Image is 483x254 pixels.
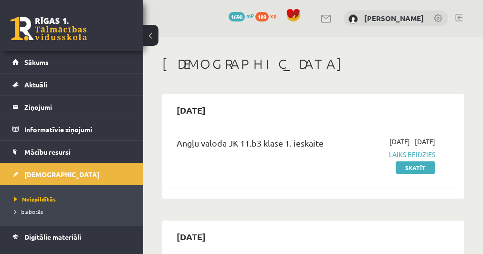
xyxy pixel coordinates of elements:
[364,13,424,23] a: [PERSON_NAME]
[167,225,215,248] h2: [DATE]
[12,226,131,248] a: Digitālie materiāli
[14,195,56,203] span: Neizpildītās
[24,148,71,156] span: Mācību resursi
[12,163,131,185] a: [DEMOGRAPHIC_DATA]
[255,12,281,20] a: 189 xp
[14,207,134,216] a: Izlabotās
[229,12,254,20] a: 1690 mP
[389,137,435,147] span: [DATE] - [DATE]
[12,141,131,163] a: Mācību resursi
[14,208,43,215] span: Izlabotās
[162,56,464,72] h1: [DEMOGRAPHIC_DATA]
[229,12,245,21] span: 1690
[14,195,134,203] a: Neizpildītās
[24,118,131,140] legend: Informatīvie ziņojumi
[177,137,344,154] div: Angļu valoda JK 11.b3 klase 1. ieskaite
[348,14,358,24] img: Zane Sukse
[24,170,99,179] span: [DEMOGRAPHIC_DATA]
[167,99,215,121] h2: [DATE]
[12,118,131,140] a: Informatīvie ziņojumi
[12,74,131,95] a: Aktuāli
[246,12,254,20] span: mP
[24,233,81,241] span: Digitālie materiāli
[396,161,435,174] a: Skatīt
[10,17,87,41] a: Rīgas 1. Tālmācības vidusskola
[358,149,435,159] span: Laiks beidzies
[24,80,47,89] span: Aktuāli
[12,51,131,73] a: Sākums
[270,12,276,20] span: xp
[24,96,131,118] legend: Ziņojumi
[255,12,269,21] span: 189
[24,58,49,66] span: Sākums
[12,96,131,118] a: Ziņojumi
